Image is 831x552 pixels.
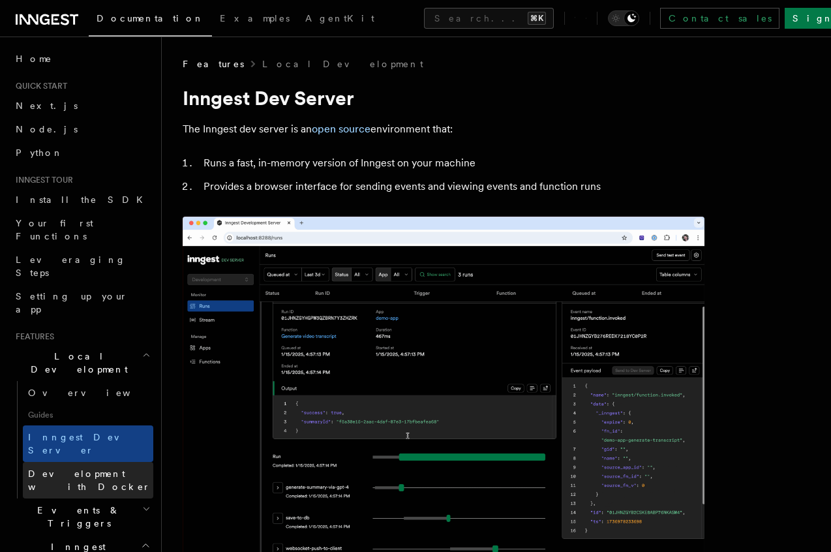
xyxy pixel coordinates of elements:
a: Local Development [262,57,423,70]
a: Documentation [89,4,212,37]
span: Events & Triggers [10,504,142,530]
h1: Inngest Dev Server [183,86,704,110]
span: Your first Functions [16,218,93,241]
span: Overview [28,388,162,398]
span: Leveraging Steps [16,254,126,278]
a: Development with Docker [23,462,153,498]
a: Setting up your app [10,284,153,321]
a: Node.js [10,117,153,141]
a: Install the SDK [10,188,153,211]
span: Features [10,331,54,342]
span: Node.js [16,124,78,134]
span: Inngest Dev Server [28,432,140,455]
button: Search...⌘K [424,8,554,29]
span: Features [183,57,244,70]
a: Next.js [10,94,153,117]
span: AgentKit [305,13,374,23]
span: Development with Docker [28,468,151,492]
button: Local Development [10,345,153,381]
span: Examples [220,13,290,23]
button: Toggle dark mode [608,10,639,26]
span: Setting up your app [16,291,128,314]
span: Inngest tour [10,175,73,185]
kbd: ⌘K [528,12,546,25]
span: Guides [23,405,153,425]
li: Provides a browser interface for sending events and viewing events and function runs [200,177,704,196]
span: Quick start [10,81,67,91]
a: Your first Functions [10,211,153,248]
span: Next.js [16,100,78,111]
span: Local Development [10,350,142,376]
span: Python [16,147,63,158]
a: Examples [212,4,297,35]
span: Documentation [97,13,204,23]
a: Inngest Dev Server [23,425,153,462]
a: Contact sales [660,8,779,29]
a: Leveraging Steps [10,248,153,284]
a: AgentKit [297,4,382,35]
span: Install the SDK [16,194,151,205]
a: Home [10,47,153,70]
a: Python [10,141,153,164]
button: Events & Triggers [10,498,153,535]
span: Home [16,52,52,65]
p: The Inngest dev server is an environment that: [183,120,704,138]
a: Overview [23,381,153,405]
li: Runs a fast, in-memory version of Inngest on your machine [200,154,704,172]
a: open source [312,123,370,135]
div: Local Development [10,381,153,498]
